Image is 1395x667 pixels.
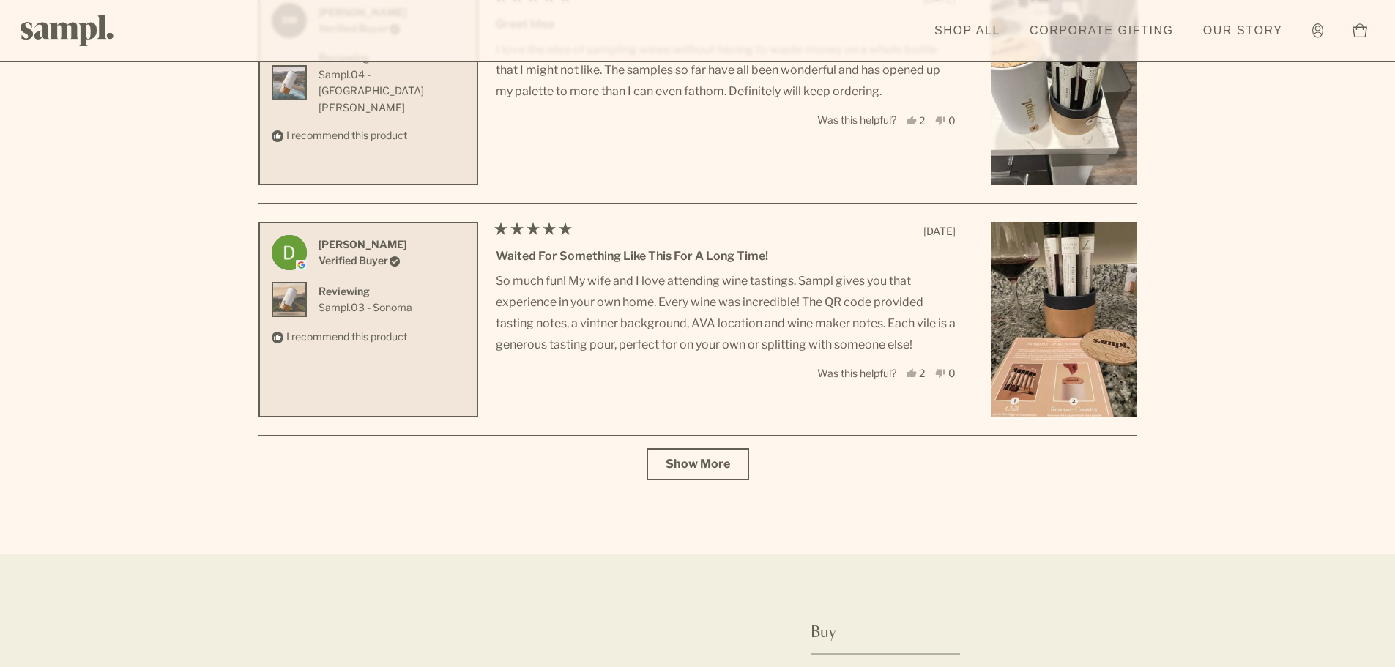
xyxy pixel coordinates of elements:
img: Sampl logo [21,15,114,46]
span: [DATE] [923,225,956,237]
button: 2 [907,115,926,126]
span: Was this helpful? [817,366,896,379]
a: Shop All [927,15,1008,47]
div: Waited for something like this for a long time! [496,247,956,266]
strong: [PERSON_NAME] [319,238,406,250]
button: Show more reviews [647,448,749,480]
div: Verified Buyer [319,253,406,269]
span: Buy [811,622,836,643]
p: So much fun! My wife and I love attending wine tastings. Sampl gives you that experience in your ... [496,271,956,355]
button: Buy [811,612,961,655]
img: google logo [296,260,306,270]
a: View Sampl.04 - Santa Barbara [319,67,465,116]
span: Show More [666,457,730,471]
img: Customer-uploaded image, show more details [991,222,1137,417]
button: 0 [935,115,956,126]
button: 0 [935,368,956,379]
a: Our Story [1196,15,1290,47]
a: View Sampl.03 - Sonoma [319,299,412,316]
span: I recommend this product [286,129,407,141]
span: Was this helpful? [817,113,896,126]
div: Reviewing [319,283,412,299]
button: 2 [907,368,926,379]
p: I love the idea of sampling wines without having to waste money on a whole bottle that I might no... [496,40,956,103]
img: Profile picture for Dan O. [272,235,307,270]
a: Corporate Gifting [1022,15,1181,47]
span: I recommend this product [286,330,407,343]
